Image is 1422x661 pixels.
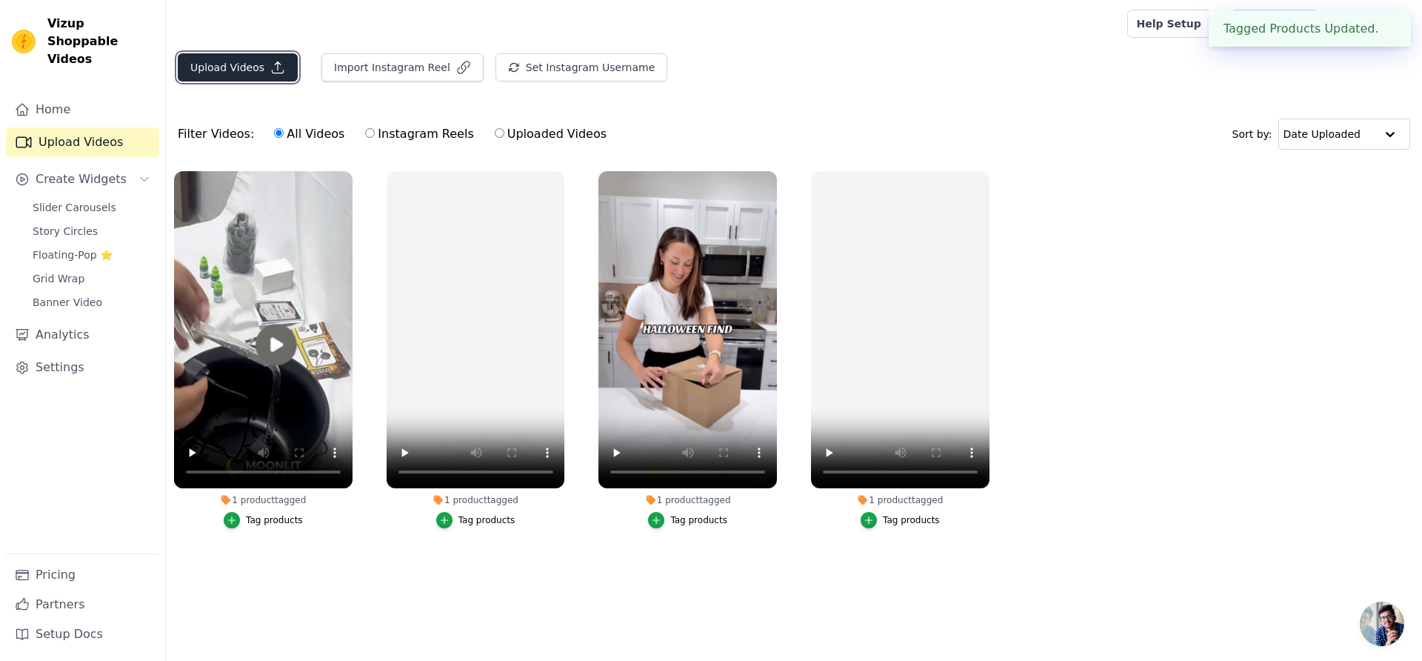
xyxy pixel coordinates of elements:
[47,15,153,68] span: Vizup Shoppable Videos
[246,514,303,526] div: Tag products
[33,200,116,215] span: Slider Carousels
[1360,602,1404,646] div: Açık sohbet
[1379,20,1396,38] button: Close
[36,170,127,188] span: Create Widgets
[6,320,159,350] a: Analytics
[6,620,159,649] a: Setup Docs
[811,494,989,506] div: 1 product tagged
[1127,10,1211,38] a: Help Setup
[24,268,159,289] a: Grid Wrap
[24,221,159,242] a: Story Circles
[6,590,159,620] a: Partners
[365,128,375,138] input: Instagram Reels
[6,560,159,590] a: Pricing
[1209,11,1411,47] div: Tagged Products Updated.
[24,197,159,218] a: Slider Carousels
[178,117,615,151] div: Filter Videos:
[33,224,98,239] span: Story Circles
[495,53,667,82] button: Set Instagram Username
[1232,10,1317,38] a: Book Demo
[6,127,159,157] a: Upload Videos
[494,124,607,144] label: Uploaded Videos
[174,494,353,506] div: 1 product tagged
[24,245,159,265] a: Floating-Pop ⭐
[364,124,474,144] label: Instagram Reels
[861,512,940,528] button: Tag products
[458,514,515,526] div: Tag products
[1232,119,1411,150] div: Sort by:
[274,128,284,138] input: All Videos
[670,514,727,526] div: Tag products
[24,292,159,313] a: Banner Video
[495,128,504,138] input: Uploaded Videos
[6,353,159,382] a: Settings
[1352,10,1410,37] p: My Store
[33,248,113,262] span: Floating-Pop ⭐
[598,494,777,506] div: 1 product tagged
[321,53,484,82] button: Import Instagram Reel
[1329,10,1410,37] button: M My Store
[273,124,345,144] label: All Videos
[224,512,303,528] button: Tag products
[6,165,159,194] button: Create Widgets
[883,514,940,526] div: Tag products
[33,295,102,310] span: Banner Video
[387,494,565,506] div: 1 product tagged
[178,53,298,82] button: Upload Videos
[12,30,36,53] img: Vizup
[6,95,159,124] a: Home
[436,512,515,528] button: Tag products
[33,271,84,286] span: Grid Wrap
[648,512,727,528] button: Tag products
